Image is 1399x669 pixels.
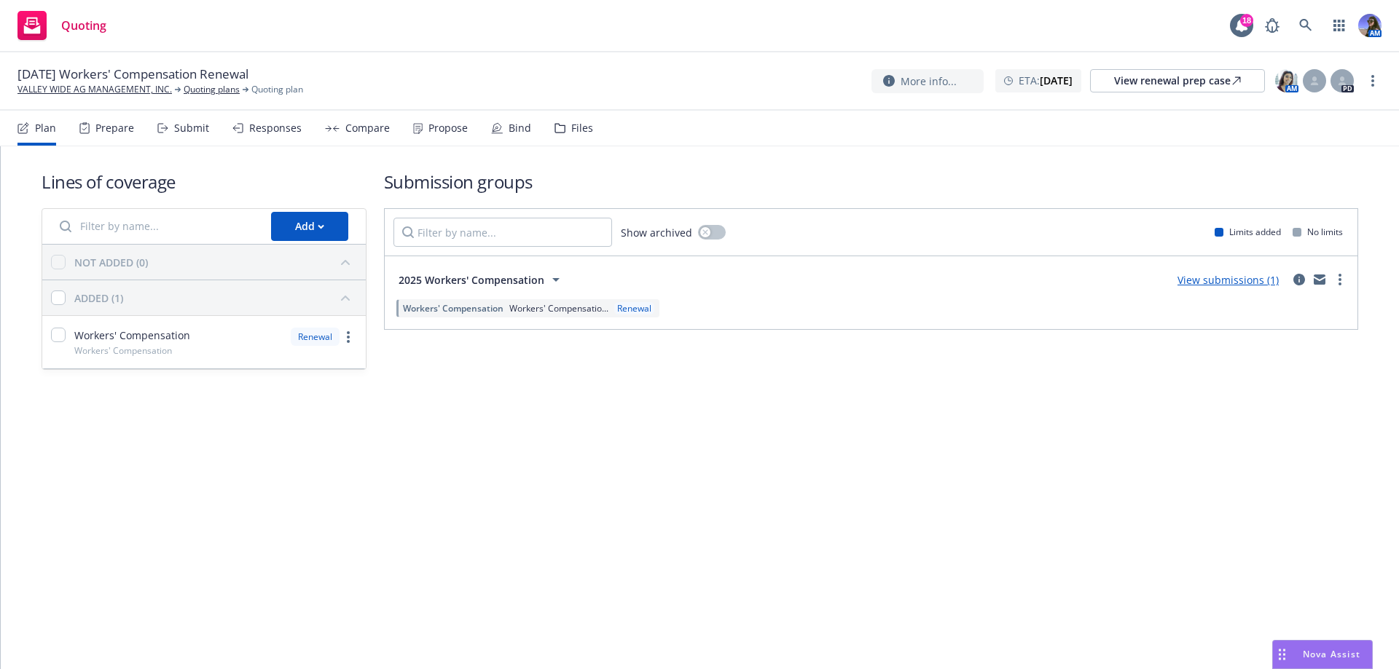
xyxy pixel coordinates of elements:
button: Nova Assist [1272,640,1373,669]
span: [DATE] Workers' Compensation Renewal [17,66,248,83]
div: No limits [1293,226,1343,238]
span: Show archived [621,225,692,240]
span: Workers' Compensation [403,302,503,314]
div: Add [295,213,324,240]
button: NOT ADDED (0) [74,250,357,274]
span: Workers' Compensatio... [509,302,608,314]
h1: Submission groups [384,170,1358,194]
span: Quoting [61,20,106,31]
button: ADDED (1) [74,286,357,309]
div: Drag to move [1273,641,1291,668]
input: Filter by name... [393,218,612,247]
input: Filter by name... [51,212,262,241]
a: Report a Bug [1258,11,1287,40]
span: Quoting plan [251,83,303,96]
a: more [340,328,357,346]
a: View renewal prep case [1090,69,1265,92]
a: mail [1311,271,1328,288]
button: 2025 Workers' Compensation [393,265,570,294]
div: Plan [35,122,56,134]
button: More info... [871,69,984,93]
div: Prepare [95,122,134,134]
strong: [DATE] [1040,74,1073,87]
a: circleInformation [1290,271,1308,288]
a: more [1331,271,1349,288]
a: View submissions (1) [1177,273,1279,287]
div: Responses [249,122,302,134]
div: ADDED (1) [74,290,123,306]
a: Quoting [12,5,112,46]
a: VALLEY WIDE AG MANAGEMENT, INC. [17,83,172,96]
span: Workers' Compensation [74,344,172,357]
div: Submit [174,122,209,134]
div: NOT ADDED (0) [74,255,148,270]
a: Search [1291,11,1320,40]
div: Bind [509,122,531,134]
span: More info... [901,74,957,89]
div: Files [571,122,593,134]
img: photo [1358,14,1382,37]
a: Switch app [1325,11,1354,40]
span: ETA : [1019,73,1073,88]
span: Nova Assist [1303,648,1360,660]
button: Add [271,212,348,241]
div: Limits added [1215,226,1281,238]
h1: Lines of coverage [42,170,367,194]
a: Quoting plans [184,83,240,96]
div: Renewal [291,328,340,346]
span: Workers' Compensation [74,328,190,343]
div: Propose [428,122,468,134]
span: 2025 Workers' Compensation [399,272,544,288]
div: Renewal [614,302,654,314]
a: more [1364,72,1382,90]
div: 18 [1240,14,1253,27]
img: photo [1275,69,1298,92]
div: Compare [345,122,390,134]
div: View renewal prep case [1114,70,1241,92]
